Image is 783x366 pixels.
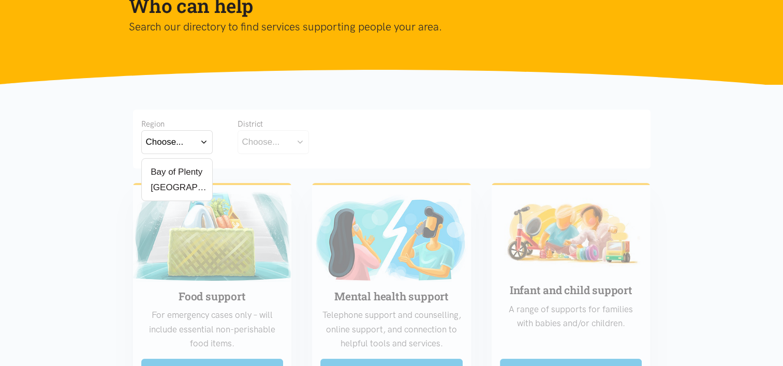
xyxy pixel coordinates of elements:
div: Choose... [242,135,280,149]
p: Search our directory to find services supporting people your area. [129,18,638,36]
div: District [238,118,309,130]
label: Bay of Plenty [146,165,203,178]
label: [GEOGRAPHIC_DATA] [146,181,208,194]
button: Choose... [141,130,213,154]
button: Choose... [238,130,309,154]
div: Choose... [146,135,184,149]
div: Region [141,118,213,130]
